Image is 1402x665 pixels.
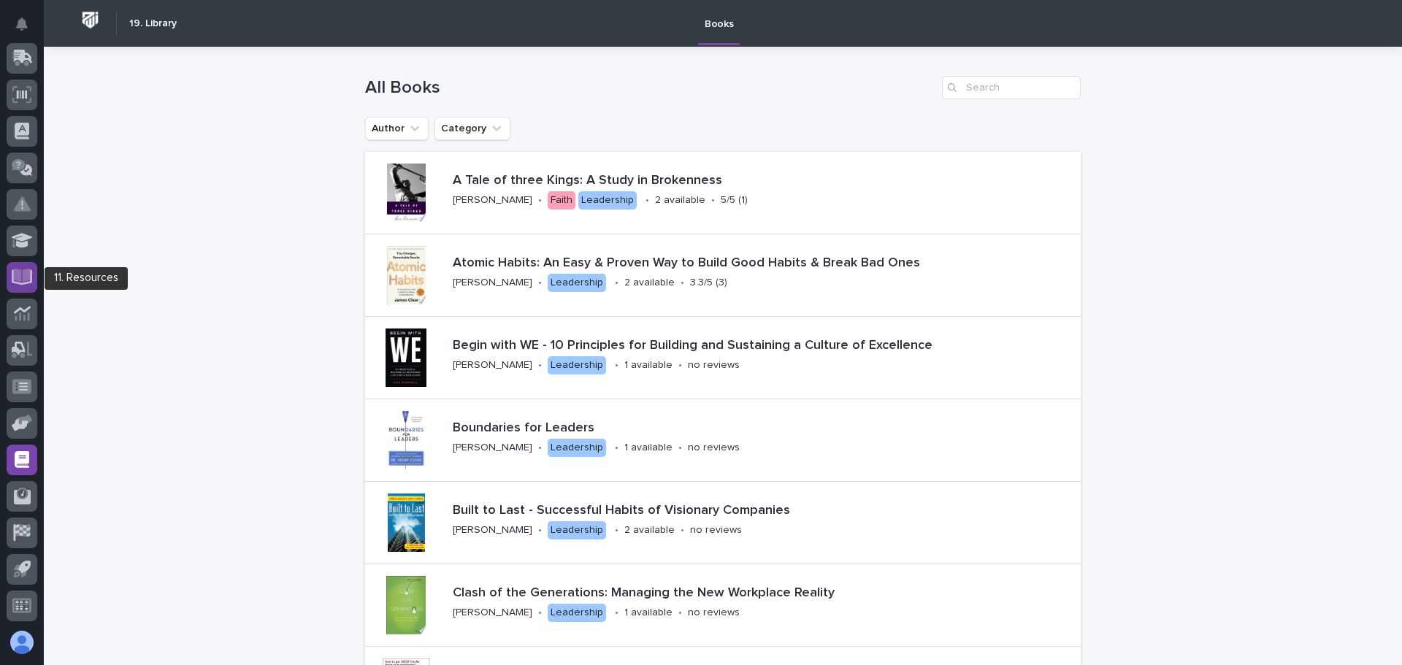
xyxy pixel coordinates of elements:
[548,274,606,292] div: Leadership
[538,277,542,289] p: •
[7,9,37,39] button: Notifications
[711,194,715,207] p: •
[721,194,748,207] p: 5/5 (1)
[365,152,1081,234] a: A Tale of three Kings: A Study in Brokenness[PERSON_NAME]•FaithLeadership•2 available•5/5 (1)
[453,585,1075,601] p: Clash of the Generations: Managing the New Workplace Reality
[365,77,936,99] h1: All Books
[365,234,1081,317] a: Atomic Habits: An Easy & Proven Way to Build Good Habits & Break Bad Ones[PERSON_NAME]•Leadership...
[615,359,618,372] p: •
[624,442,673,454] p: 1 available
[453,194,532,207] p: [PERSON_NAME]
[18,18,37,41] div: Notifications
[615,277,618,289] p: •
[942,76,1081,99] input: Search
[453,607,532,619] p: [PERSON_NAME]
[688,359,740,372] p: no reviews
[538,524,542,537] p: •
[624,607,673,619] p: 1 available
[624,359,673,372] p: 1 available
[615,442,618,454] p: •
[688,442,740,454] p: no reviews
[365,482,1081,564] a: Built to Last - Successful Habits of Visionary Companies[PERSON_NAME]•Leadership•2 available•no r...
[615,524,618,537] p: •
[678,442,682,454] p: •
[538,442,542,454] p: •
[678,607,682,619] p: •
[688,607,740,619] p: no reviews
[453,277,532,289] p: [PERSON_NAME]
[365,399,1081,482] a: Boundaries for Leaders[PERSON_NAME]•Leadership•1 available•no reviews
[548,191,575,210] div: Faith
[538,194,542,207] p: •
[453,359,532,372] p: [PERSON_NAME]
[690,277,727,289] p: 3.3/5 (3)
[538,607,542,619] p: •
[548,439,606,457] div: Leadership
[365,317,1081,399] a: Begin with WE - 10 Principles for Building and Sustaining a Culture of Excellence[PERSON_NAME]•Le...
[365,117,429,140] button: Author
[453,173,1017,189] p: A Tale of three Kings: A Study in Brokenness
[7,627,37,658] button: users-avatar
[453,338,1075,354] p: Begin with WE - 10 Principles for Building and Sustaining a Culture of Excellence
[453,420,881,437] p: Boundaries for Leaders
[434,117,510,140] button: Category
[548,356,606,374] div: Leadership
[453,503,1075,519] p: Built to Last - Successful Habits of Visionary Companies
[681,277,684,289] p: •
[578,191,637,210] div: Leadership
[646,194,649,207] p: •
[538,359,542,372] p: •
[681,524,684,537] p: •
[365,564,1081,647] a: Clash of the Generations: Managing the New Workplace Reality[PERSON_NAME]•Leadership•1 available•...
[624,524,675,537] p: 2 available
[678,359,682,372] p: •
[453,524,532,537] p: [PERSON_NAME]
[129,18,177,30] h2: 19. Library
[624,277,675,289] p: 2 available
[615,607,618,619] p: •
[77,7,104,34] img: Workspace Logo
[690,524,742,537] p: no reviews
[548,604,606,622] div: Leadership
[548,521,606,539] div: Leadership
[453,442,532,454] p: [PERSON_NAME]
[453,255,1075,272] p: Atomic Habits: An Easy & Proven Way to Build Good Habits & Break Bad Ones
[655,194,705,207] p: 2 available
